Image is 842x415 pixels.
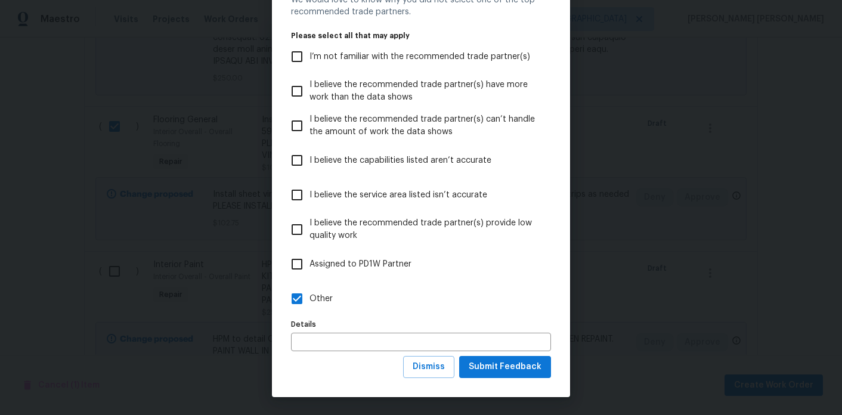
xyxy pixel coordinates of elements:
span: I believe the recommended trade partner(s) have more work than the data shows [309,79,541,104]
span: I’m not familiar with the recommended trade partner(s) [309,51,530,63]
span: Other [309,293,333,305]
legend: Please select all that may apply [291,32,551,39]
button: Submit Feedback [459,356,551,378]
button: Dismiss [403,356,454,378]
span: Dismiss [413,360,445,374]
span: I believe the recommended trade partner(s) provide low quality work [309,217,541,242]
span: I believe the recommended trade partner(s) can’t handle the amount of work the data shows [309,113,541,138]
span: Assigned to PD1W Partner [309,258,411,271]
span: I believe the service area listed isn’t accurate [309,189,487,202]
label: Details [291,321,551,328]
span: Submit Feedback [469,360,541,374]
span: I believe the capabilities listed aren’t accurate [309,154,491,167]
